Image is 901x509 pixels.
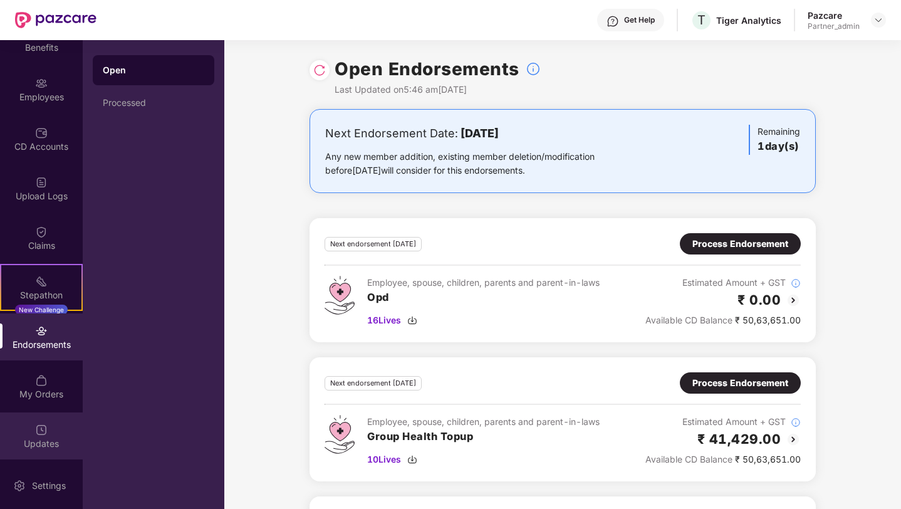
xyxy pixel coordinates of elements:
[35,127,48,139] img: svg+xml;base64,PHN2ZyBpZD0iQ0RfQWNjb3VudHMiIGRhdGEtbmFtZT0iQ0QgQWNjb3VudHMiIHhtbG5zPSJodHRwOi8vd3...
[28,480,70,492] div: Settings
[758,139,800,155] h3: 1 day(s)
[645,415,801,429] div: Estimated Amount + GST
[313,64,326,76] img: svg+xml;base64,PHN2ZyBpZD0iUmVsb2FkLTMyeDMyIiB4bWxucz0iaHR0cDovL3d3dy53My5vcmcvMjAwMC9zdmciIHdpZH...
[786,432,801,447] img: svg+xml;base64,PHN2ZyBpZD0iQmFjay0yMHgyMCIgeG1sbnM9Imh0dHA6Ly93d3cudzMub3JnLzIwMDAvc3ZnIiB3aWR0aD...
[791,278,801,288] img: svg+xml;base64,PHN2ZyBpZD0iSW5mb18tXzMyeDMyIiBkYXRhLW5hbWU9IkluZm8gLSAzMngzMiIgeG1sbnM9Imh0dHA6Ly...
[791,417,801,428] img: svg+xml;base64,PHN2ZyBpZD0iSW5mb18tXzMyeDMyIiBkYXRhLW5hbWU9IkluZm8gLSAzMngzMiIgeG1sbnM9Imh0dHA6Ly...
[35,176,48,189] img: svg+xml;base64,PHN2ZyBpZD0iVXBsb2FkX0xvZ3MiIGRhdGEtbmFtZT0iVXBsb2FkIExvZ3MiIHhtbG5zPSJodHRwOi8vd3...
[367,415,600,429] div: Employee, spouse, children, parents and parent-in-laws
[461,127,499,140] b: [DATE]
[325,415,355,454] img: svg+xml;base64,PHN2ZyB4bWxucz0iaHR0cDovL3d3dy53My5vcmcvMjAwMC9zdmciIHdpZHRoPSI0Ny43MTQiIGhlaWdodD...
[737,290,781,310] h2: ₹ 0.00
[367,313,401,327] span: 16 Lives
[13,480,26,492] img: svg+xml;base64,PHN2ZyBpZD0iU2V0dGluZy0yMHgyMCIgeG1sbnM9Imh0dHA6Ly93d3cudzMub3JnLzIwMDAvc3ZnIiB3aW...
[808,9,860,21] div: Pazcare
[103,98,204,108] div: Processed
[697,13,706,28] span: T
[716,14,781,26] div: Tiger Analytics
[407,315,417,325] img: svg+xml;base64,PHN2ZyBpZD0iRG93bmxvYWQtMzJ4MzIiIHhtbG5zPSJodHRwOi8vd3d3LnczLm9yZy8yMDAwL3N2ZyIgd2...
[35,77,48,90] img: svg+xml;base64,PHN2ZyBpZD0iRW1wbG95ZWVzIiB4bWxucz0iaHR0cDovL3d3dy53My5vcmcvMjAwMC9zdmciIHdpZHRoPS...
[1,289,81,302] div: Stepathon
[645,313,801,327] div: ₹ 50,63,651.00
[786,293,801,308] img: svg+xml;base64,PHN2ZyBpZD0iQmFjay0yMHgyMCIgeG1sbnM9Imh0dHA6Ly93d3cudzMub3JnLzIwMDAvc3ZnIiB3aWR0aD...
[35,275,48,288] img: svg+xml;base64,PHN2ZyB4bWxucz0iaHR0cDovL3d3dy53My5vcmcvMjAwMC9zdmciIHdpZHRoPSIyMSIgaGVpZ2h0PSIyMC...
[607,15,619,28] img: svg+xml;base64,PHN2ZyBpZD0iSGVscC0zMngzMiIgeG1sbnM9Imh0dHA6Ly93d3cudzMub3JnLzIwMDAvc3ZnIiB3aWR0aD...
[749,125,800,155] div: Remaining
[367,453,401,466] span: 10 Lives
[325,276,355,315] img: svg+xml;base64,PHN2ZyB4bWxucz0iaHR0cDovL3d3dy53My5vcmcvMjAwMC9zdmciIHdpZHRoPSI0Ny43MTQiIGhlaWdodD...
[526,61,541,76] img: svg+xml;base64,PHN2ZyBpZD0iSW5mb18tXzMyeDMyIiBkYXRhLW5hbWU9IkluZm8gLSAzMngzMiIgeG1sbnM9Imh0dHA6Ly...
[325,376,422,391] div: Next endorsement [DATE]
[645,454,732,464] span: Available CD Balance
[325,125,634,142] div: Next Endorsement Date:
[367,429,600,445] h3: Group Health Topup
[103,64,204,76] div: Open
[325,150,634,177] div: Any new member addition, existing member deletion/modification before [DATE] will consider for th...
[367,290,600,306] h3: Opd
[335,83,541,97] div: Last Updated on 5:46 am[DATE]
[645,315,732,325] span: Available CD Balance
[697,429,781,449] h2: ₹ 41,429.00
[325,237,422,251] div: Next endorsement [DATE]
[808,21,860,31] div: Partner_admin
[35,226,48,238] img: svg+xml;base64,PHN2ZyBpZD0iQ2xhaW0iIHhtbG5zPSJodHRwOi8vd3d3LnczLm9yZy8yMDAwL3N2ZyIgd2lkdGg9IjIwIi...
[645,453,801,466] div: ₹ 50,63,651.00
[624,15,655,25] div: Get Help
[873,15,883,25] img: svg+xml;base64,PHN2ZyBpZD0iRHJvcGRvd24tMzJ4MzIiIHhtbG5zPSJodHRwOi8vd3d3LnczLm9yZy8yMDAwL3N2ZyIgd2...
[335,55,519,83] h1: Open Endorsements
[692,237,788,251] div: Process Endorsement
[367,276,600,290] div: Employee, spouse, children, parents and parent-in-laws
[15,305,68,315] div: New Challenge
[35,424,48,436] img: svg+xml;base64,PHN2ZyBpZD0iVXBkYXRlZCIgeG1sbnM9Imh0dHA6Ly93d3cudzMub3JnLzIwMDAvc3ZnIiB3aWR0aD0iMj...
[15,12,96,28] img: New Pazcare Logo
[407,454,417,464] img: svg+xml;base64,PHN2ZyBpZD0iRG93bmxvYWQtMzJ4MzIiIHhtbG5zPSJodHRwOi8vd3d3LnczLm9yZy8yMDAwL3N2ZyIgd2...
[35,325,48,337] img: svg+xml;base64,PHN2ZyBpZD0iRW5kb3JzZW1lbnRzIiB4bWxucz0iaHR0cDovL3d3dy53My5vcmcvMjAwMC9zdmciIHdpZH...
[35,374,48,387] img: svg+xml;base64,PHN2ZyBpZD0iTXlfT3JkZXJzIiBkYXRhLW5hbWU9Ik15IE9yZGVycyIgeG1sbnM9Imh0dHA6Ly93d3cudz...
[645,276,801,290] div: Estimated Amount + GST
[692,376,788,390] div: Process Endorsement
